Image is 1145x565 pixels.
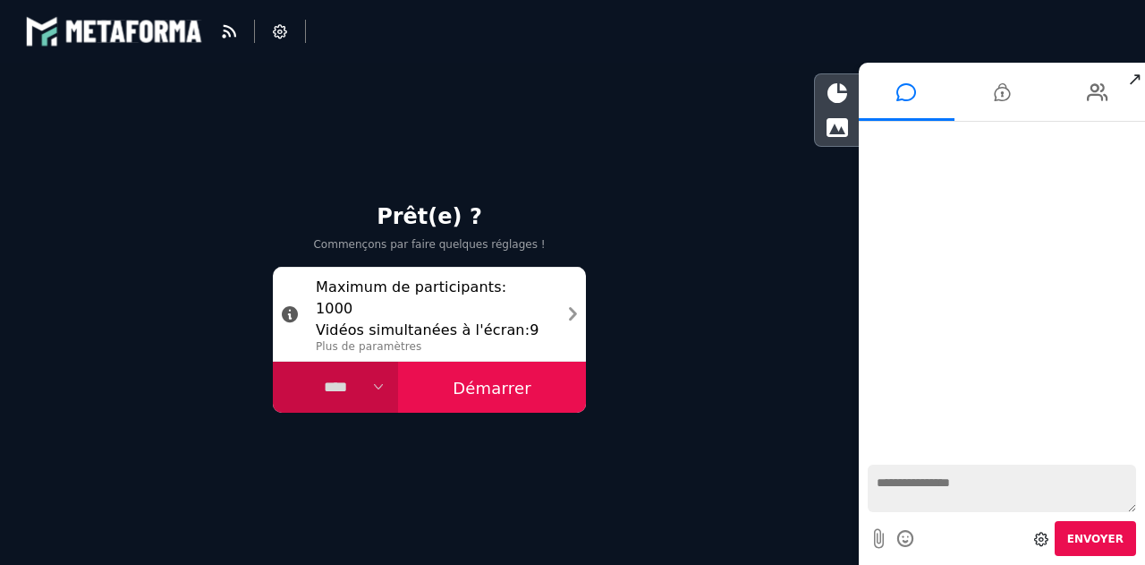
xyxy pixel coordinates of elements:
h2: Prêt(e) ? [264,206,595,227]
span: ↗ [1124,63,1145,95]
label: Vidéos simultanées à l'écran : [316,320,530,341]
button: Envoyer [1055,521,1136,556]
p: Commençons par faire quelques réglages ! [264,236,595,253]
p: Plus de paramètres [316,338,539,355]
button: Démarrer [398,362,586,414]
span: Envoyer [1067,533,1124,545]
label: Maximum de participants : [316,277,506,298]
span: 9 [530,321,539,338]
span: 1000 [316,298,539,320]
